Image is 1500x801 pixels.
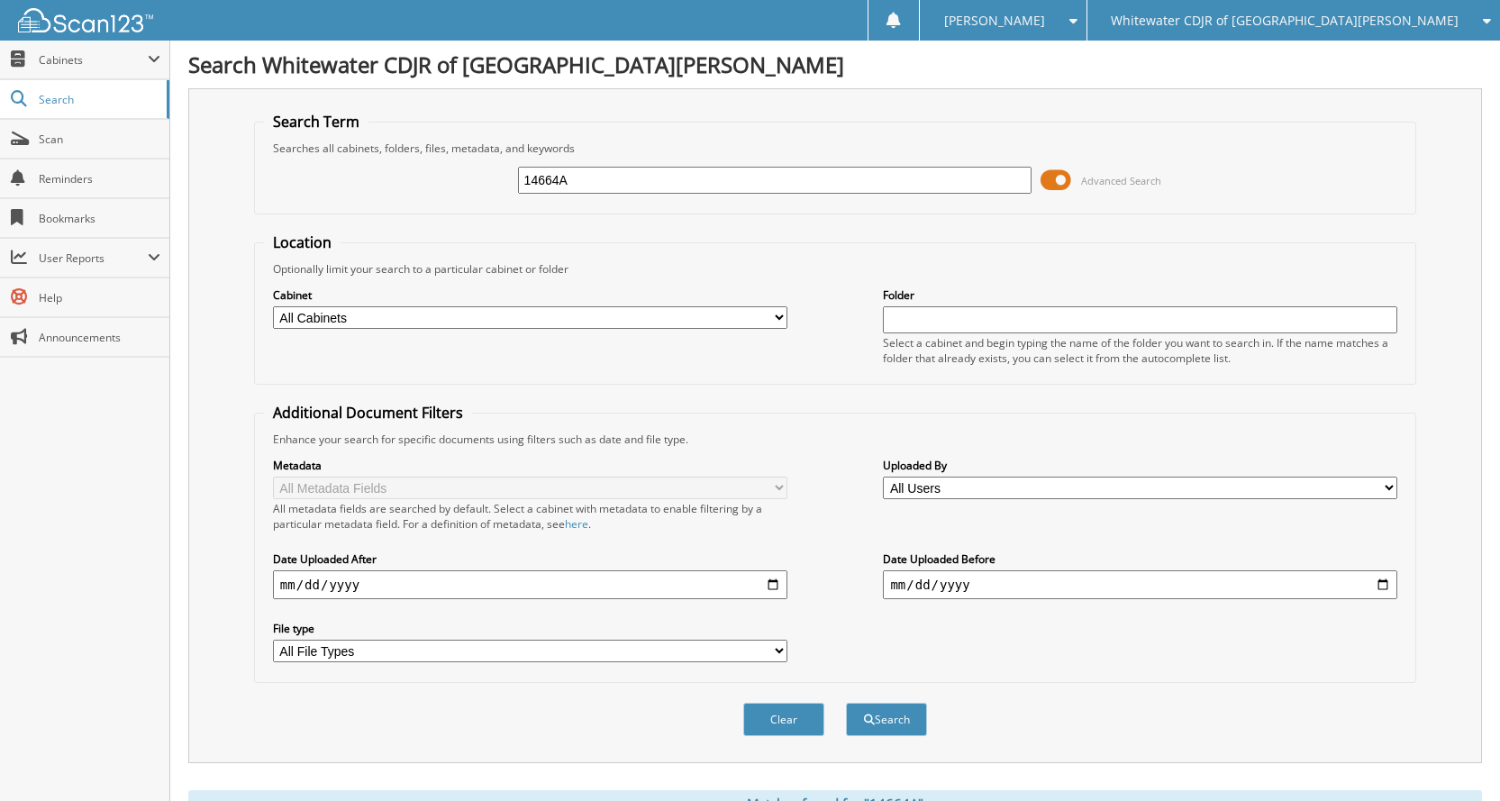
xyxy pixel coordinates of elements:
div: All metadata fields are searched by default. Select a cabinet with metadata to enable filtering b... [273,501,787,532]
span: User Reports [39,250,148,266]
label: Cabinet [273,287,787,303]
img: scan123-logo-white.svg [18,8,153,32]
span: Whitewater CDJR of [GEOGRAPHIC_DATA][PERSON_NAME] [1111,15,1459,26]
label: Metadata [273,458,787,473]
label: Date Uploaded Before [883,551,1397,567]
label: Uploaded By [883,458,1397,473]
input: start [273,570,787,599]
span: Bookmarks [39,211,160,226]
legend: Search Term [264,112,368,132]
div: Select a cabinet and begin typing the name of the folder you want to search in. If the name match... [883,335,1397,366]
span: Help [39,290,160,305]
div: Enhance your search for specific documents using filters such as date and file type. [264,432,1406,447]
span: Announcements [39,330,160,345]
div: Optionally limit your search to a particular cabinet or folder [264,261,1406,277]
span: Search [39,92,158,107]
span: Reminders [39,171,160,187]
button: Search [846,703,927,736]
legend: Additional Document Filters [264,403,472,423]
label: File type [273,621,787,636]
h1: Search Whitewater CDJR of [GEOGRAPHIC_DATA][PERSON_NAME] [188,50,1482,79]
legend: Location [264,232,341,252]
button: Clear [743,703,824,736]
input: end [883,570,1397,599]
span: Scan [39,132,160,147]
span: Advanced Search [1081,174,1161,187]
span: Cabinets [39,52,148,68]
label: Date Uploaded After [273,551,787,567]
label: Folder [883,287,1397,303]
div: Searches all cabinets, folders, files, metadata, and keywords [264,141,1406,156]
span: [PERSON_NAME] [944,15,1045,26]
a: here [565,516,588,532]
